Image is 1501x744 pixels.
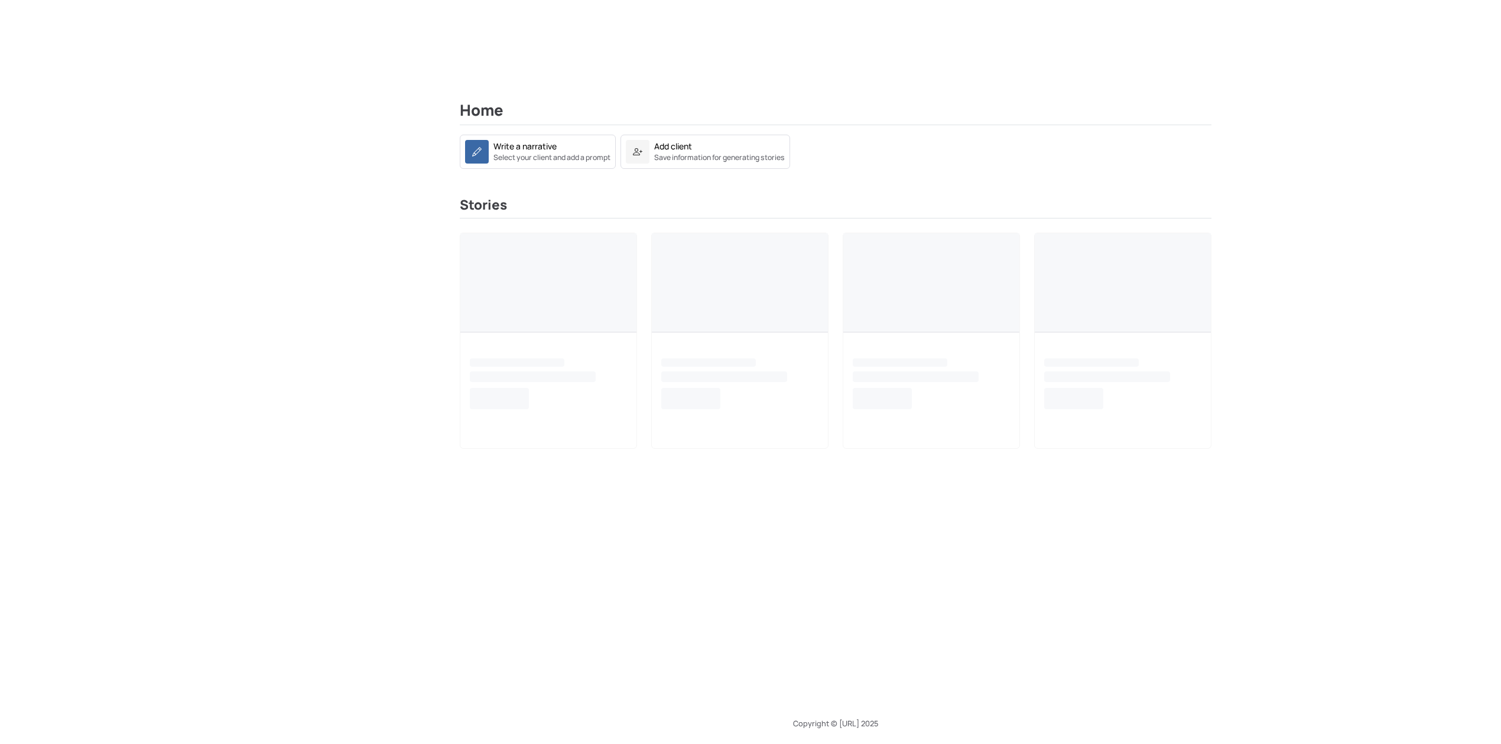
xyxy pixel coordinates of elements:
[460,135,616,169] a: Write a narrativeSelect your client and add a prompt
[654,140,692,152] div: Add client
[493,140,557,152] div: Write a narrative
[460,145,616,156] a: Write a narrativeSelect your client and add a prompt
[620,145,790,156] a: Add clientSave information for generating stories
[460,102,1211,125] h2: Home
[493,152,610,163] small: Select your client and add a prompt
[793,718,878,729] span: Copyright © [URL] 2025
[620,135,790,169] a: Add clientSave information for generating stories
[654,152,785,163] small: Save information for generating stories
[460,197,1211,218] h3: Stories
